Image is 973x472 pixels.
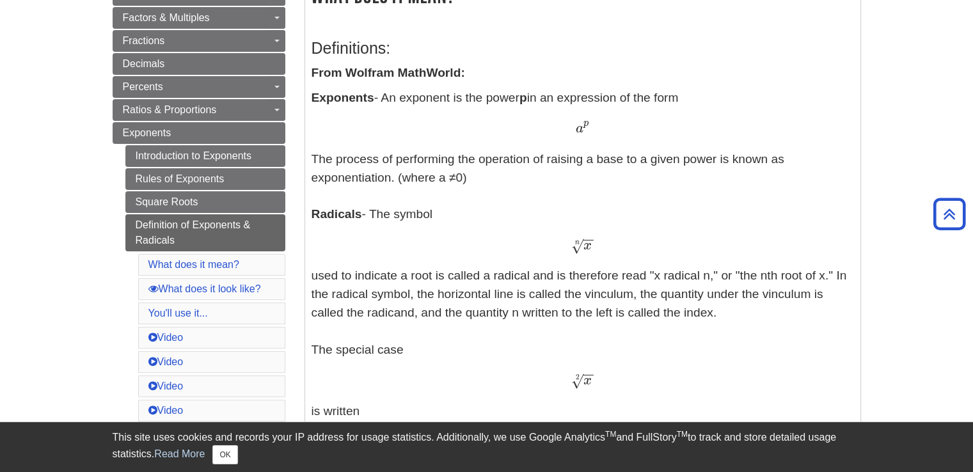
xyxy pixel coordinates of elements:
b: p [519,91,527,104]
a: Introduction to Exponents [125,145,285,167]
span: x [583,239,592,253]
span: Ratios & Proportions [123,104,217,115]
span: Exponents [123,127,171,138]
span: n [575,239,580,246]
button: Close [212,445,237,464]
a: Square Roots [125,191,285,213]
span: p [583,118,589,129]
span: a [575,122,583,136]
div: This site uses cookies and records your IP address for usage statistics. Additionally, we use Goo... [113,430,861,464]
sup: TM [677,430,688,439]
a: Fractions [113,30,285,52]
a: What does it look like? [148,283,261,294]
a: Definition of Exponents & Radicals [125,214,285,251]
span: 2 [576,373,580,381]
a: Rules of Exponents [125,168,285,190]
a: Decimals [113,53,285,75]
span: Percents [123,81,163,92]
sup: TM [605,430,616,439]
a: Exponents [113,122,285,144]
span: Decimals [123,58,165,69]
a: Read More [154,448,205,459]
span: √ [571,372,583,389]
span: √ [571,237,583,255]
span: Factors & Multiples [123,12,210,23]
a: Factors & Multiples [113,7,285,29]
span: Fractions [123,35,165,46]
a: What does it mean? [148,259,239,270]
a: Ratios & Proportions [113,99,285,121]
b: Exponents [312,91,374,104]
strong: From Wolfram MathWorld: [312,66,465,79]
h3: Definitions: [312,39,854,58]
a: Video [148,381,184,391]
span: x [583,374,592,388]
a: You'll use it... [148,308,208,319]
a: Video [148,405,184,416]
a: Percents [113,76,285,98]
a: Video [148,332,184,343]
a: Video [148,356,184,367]
b: Radicals [312,207,362,221]
a: Back to Top [929,205,970,223]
